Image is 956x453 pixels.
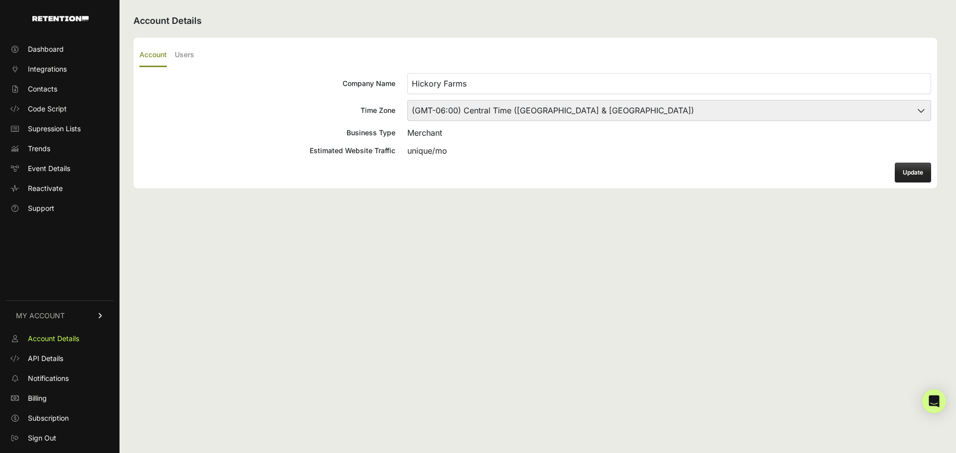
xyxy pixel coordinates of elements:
[28,144,50,154] span: Trends
[6,141,114,157] a: Trends
[6,331,114,347] a: Account Details
[16,311,65,321] span: MY ACCOUNT
[28,203,54,213] span: Support
[407,100,931,121] select: Time Zone
[6,410,114,426] a: Subscription
[6,351,114,366] a: API Details
[133,14,937,28] h2: Account Details
[6,390,114,406] a: Billing
[6,200,114,216] a: Support
[6,81,114,97] a: Contacts
[6,430,114,446] a: Sign Out
[407,73,931,94] input: Company Name
[922,389,946,413] div: Open Intercom Messenger
[6,61,114,77] a: Integrations
[32,16,89,21] img: Retention.com
[28,44,64,54] span: Dashboard
[6,300,114,331] a: MY ACCOUNT
[6,161,114,177] a: Event Details
[28,433,56,443] span: Sign Out
[28,413,69,423] span: Subscription
[28,64,67,74] span: Integrations
[175,44,194,67] label: Users
[28,104,67,114] span: Code Script
[895,163,931,182] button: Update
[6,181,114,196] a: Reactivate
[139,105,395,115] div: Time Zone
[407,127,931,139] div: Merchant
[28,354,63,363] span: API Details
[28,183,63,193] span: Reactivate
[139,44,167,67] label: Account
[139,79,395,89] div: Company Name
[6,370,114,386] a: Notifications
[6,121,114,137] a: Supression Lists
[6,41,114,57] a: Dashboard
[28,393,47,403] span: Billing
[6,101,114,117] a: Code Script
[28,84,57,94] span: Contacts
[28,334,79,344] span: Account Details
[407,145,931,157] div: unique/mo
[139,128,395,138] div: Business Type
[28,164,70,174] span: Event Details
[139,146,395,156] div: Estimated Website Traffic
[28,373,69,383] span: Notifications
[28,124,81,134] span: Supression Lists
